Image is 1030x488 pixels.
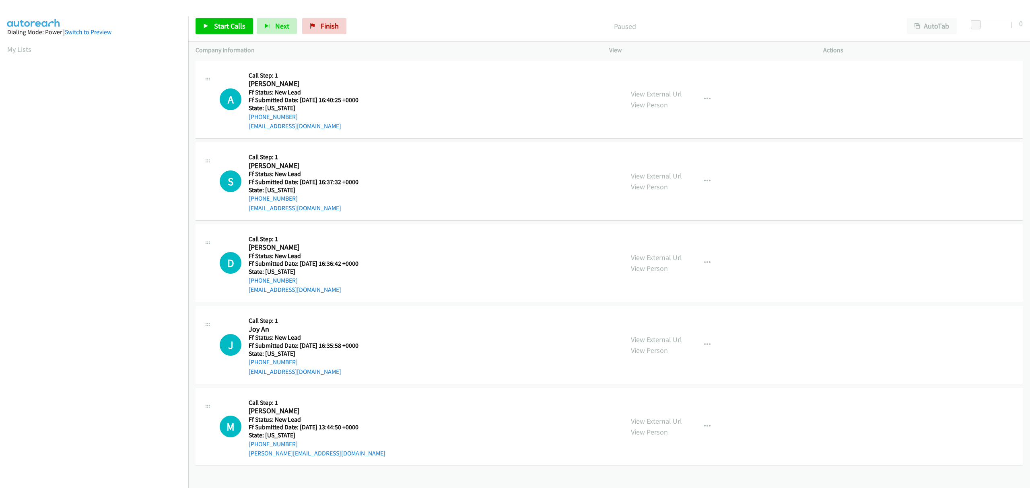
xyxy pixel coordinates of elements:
[631,182,668,191] a: View Person
[249,170,369,178] h5: Ff Status: New Lead
[220,252,241,274] div: The call is yet to be attempted
[220,170,241,192] h1: S
[214,21,245,31] span: Start Calls
[249,277,298,284] a: [PHONE_NUMBER]
[249,79,369,88] h2: [PERSON_NAME]
[220,170,241,192] div: The call is yet to be attempted
[249,416,385,424] h5: Ff Status: New Lead
[249,113,298,121] a: [PHONE_NUMBER]
[631,253,682,262] a: View External Url
[7,62,188,444] iframe: Dialpad
[7,27,181,37] div: Dialing Mode: Power |
[249,235,369,243] h5: Call Step: 1
[220,416,241,437] h1: M
[220,88,241,110] div: The call is yet to be attempted
[249,161,369,170] h2: [PERSON_NAME]
[321,21,339,31] span: Finish
[65,28,111,36] a: Switch to Preview
[249,122,341,130] a: [EMAIL_ADDRESS][DOMAIN_NAME]
[220,334,241,356] div: The call is yet to be attempted
[975,22,1012,28] div: Delay between calls (in seconds)
[220,252,241,274] h1: D
[249,406,369,416] h2: [PERSON_NAME]
[249,358,298,366] a: [PHONE_NUMBER]
[249,96,369,104] h5: Ff Submitted Date: [DATE] 16:40:25 +0000
[249,399,385,407] h5: Call Step: 1
[631,89,682,98] a: View External Url
[631,171,682,180] a: View External Url
[249,252,369,260] h5: Ff Status: New Lead
[1019,18,1023,29] div: 0
[249,368,341,375] a: [EMAIL_ADDRESS][DOMAIN_NAME]
[823,45,1023,55] p: Actions
[249,325,369,334] h2: Joy An
[249,423,385,431] h5: Ff Submitted Date: [DATE] 13:44:50 +0000
[249,72,369,80] h5: Call Step: 1
[275,21,289,31] span: Next
[249,449,385,457] a: [PERSON_NAME][EMAIL_ADDRESS][DOMAIN_NAME]
[631,264,668,273] a: View Person
[609,45,809,55] p: View
[220,416,241,437] div: The call is yet to be attempted
[249,334,369,342] h5: Ff Status: New Lead
[249,431,385,439] h5: State: [US_STATE]
[907,18,957,34] button: AutoTab
[249,440,298,448] a: [PHONE_NUMBER]
[220,334,241,356] h1: J
[7,45,31,54] a: My Lists
[249,350,369,358] h5: State: [US_STATE]
[220,88,241,110] h1: A
[249,342,369,350] h5: Ff Submitted Date: [DATE] 16:35:58 +0000
[249,88,369,96] h5: Ff Status: New Lead
[249,153,369,161] h5: Call Step: 1
[249,286,341,293] a: [EMAIL_ADDRESS][DOMAIN_NAME]
[196,18,253,34] a: Start Calls
[249,186,369,194] h5: State: [US_STATE]
[302,18,346,34] a: Finish
[631,427,668,437] a: View Person
[249,195,298,202] a: [PHONE_NUMBER]
[249,204,341,212] a: [EMAIL_ADDRESS][DOMAIN_NAME]
[249,104,369,112] h5: State: [US_STATE]
[631,416,682,426] a: View External Url
[357,21,892,32] p: Paused
[249,268,369,276] h5: State: [US_STATE]
[631,346,668,355] a: View Person
[196,45,595,55] p: Company Information
[249,317,369,325] h5: Call Step: 1
[631,100,668,109] a: View Person
[631,335,682,344] a: View External Url
[249,243,369,252] h2: [PERSON_NAME]
[249,178,369,186] h5: Ff Submitted Date: [DATE] 16:37:32 +0000
[249,260,369,268] h5: Ff Submitted Date: [DATE] 16:36:42 +0000
[257,18,297,34] button: Next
